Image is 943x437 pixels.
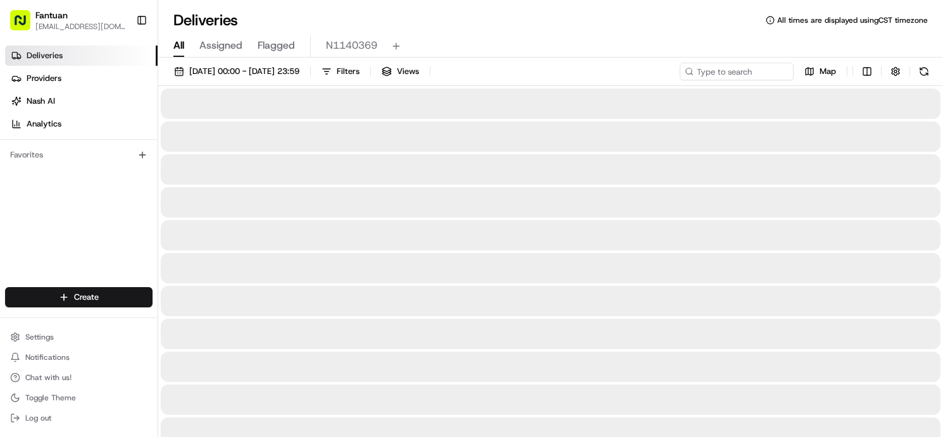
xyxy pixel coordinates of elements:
button: Fantuan[EMAIL_ADDRESS][DOMAIN_NAME] [5,5,131,35]
span: Notifications [25,352,70,362]
span: Flagged [258,38,295,53]
span: N1140369 [326,38,377,53]
span: Chat with us! [25,372,72,383]
button: Views [376,63,425,80]
button: Chat with us! [5,369,153,386]
div: Favorites [5,145,153,165]
h1: Deliveries [173,10,238,30]
button: [DATE] 00:00 - [DATE] 23:59 [168,63,305,80]
button: Refresh [915,63,933,80]
a: Providers [5,68,158,89]
button: Filters [316,63,365,80]
span: Providers [27,73,61,84]
span: Create [74,292,99,303]
button: Settings [5,328,153,346]
span: Views [397,66,419,77]
button: Notifications [5,348,153,366]
span: Analytics [27,118,61,130]
span: Filters [337,66,359,77]
button: Fantuan [35,9,68,22]
span: Log out [25,413,51,423]
button: Log out [5,409,153,427]
a: Analytics [5,114,158,134]
span: Settings [25,332,54,342]
a: Deliveries [5,46,158,66]
span: Assigned [199,38,242,53]
a: Nash AI [5,91,158,111]
button: Toggle Theme [5,389,153,407]
span: Deliveries [27,50,63,61]
span: Map [820,66,836,77]
span: All times are displayed using CST timezone [777,15,928,25]
span: [DATE] 00:00 - [DATE] 23:59 [189,66,299,77]
button: Create [5,287,153,307]
span: Toggle Theme [25,393,76,403]
button: [EMAIL_ADDRESS][DOMAIN_NAME] [35,22,126,32]
button: Map [799,63,842,80]
span: All [173,38,184,53]
input: Type to search [680,63,794,80]
span: Nash AI [27,95,55,107]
